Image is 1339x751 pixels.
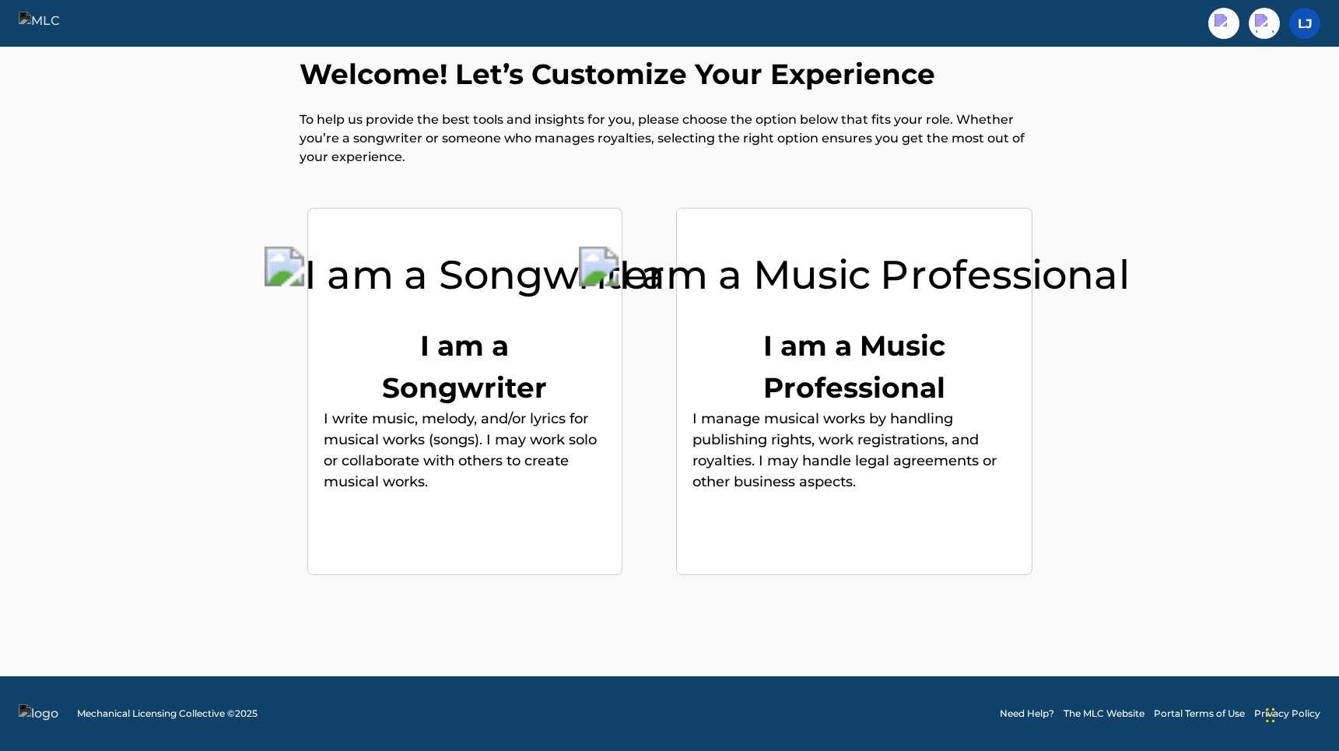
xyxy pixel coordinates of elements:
[692,409,1015,493] p: I manage musical works by handling publishing rights, work registrations, and royalties. I may ha...
[1289,8,1320,39] div: User Menu
[1000,707,1054,721] a: Need Help?
[1266,692,1275,739] div: Drag
[1208,8,1239,39] a: Public Search
[676,208,1032,576] div: I am a Music ProfessionalI am a Music ProfessionalI manage musical works by handling publishing r...
[579,246,1129,306] img: I am a Music Professional
[1254,707,1320,721] a: Privacy Policy
[1261,676,1339,751] iframe: Chat Widget
[19,704,58,723] img: logo
[300,111,1040,167] p: To help us provide the best tools and insights for you, please choose the option below that fits ...
[1255,14,1274,33] img: help
[324,409,607,493] p: I write music, melody, and/or lyrics for musical works (songs). I may work solo or collaborate wi...
[738,325,971,409] div: I am a Music Professional
[265,246,665,306] img: I am a Songwriter
[307,208,623,576] div: I am a SongwriterI am a SongwriterI write music, melody, and/or lyrics for musical works (songs)....
[77,707,258,721] span: Mechanical Licensing Collective © 2025
[1215,14,1233,33] img: search
[1064,707,1144,721] a: The MLC Website
[19,12,79,34] img: MLC Logo
[300,57,943,92] h2: Welcome! Let’s Customize Your Experience
[1249,8,1280,39] div: Help
[348,325,581,409] div: I am a Songwriter
[1154,707,1245,721] a: Portal Terms of Use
